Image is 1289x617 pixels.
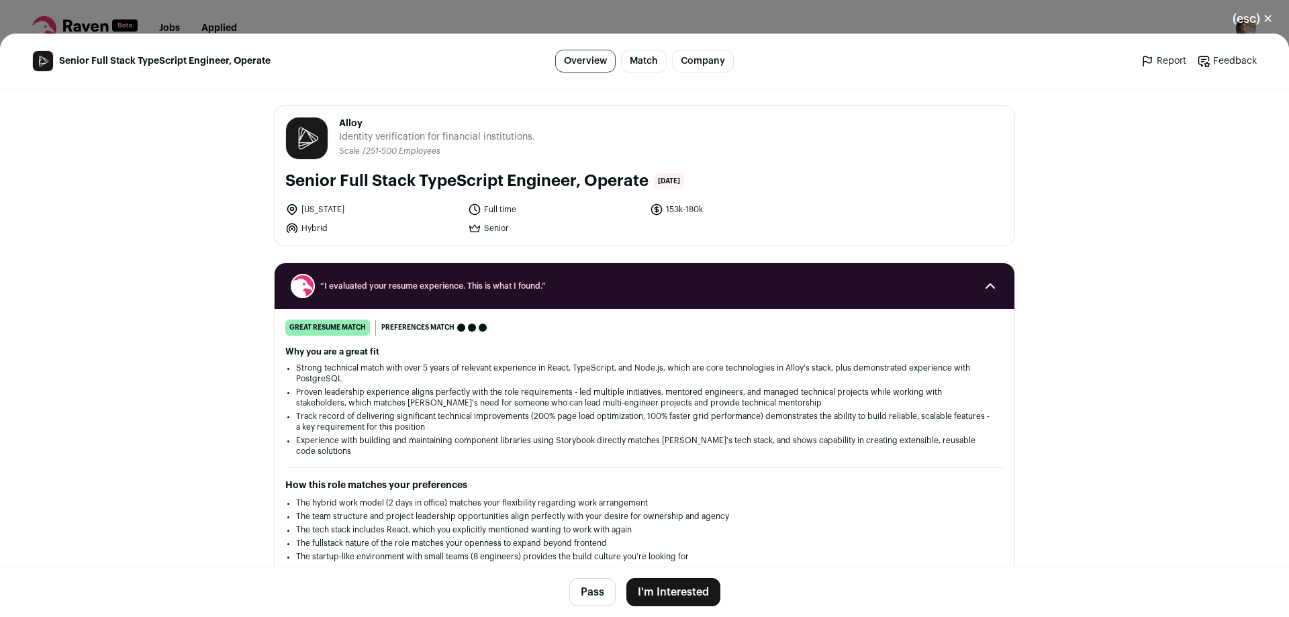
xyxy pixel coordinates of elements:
li: [US_STATE] [285,203,460,216]
li: The hybrid work model (2 days in office) matches your flexibility regarding work arrangement [296,497,993,508]
li: / [363,146,440,156]
li: Strong technical match with over 5 years of relevant experience in React, TypeScript, and Node.js... [296,363,993,384]
li: Experience with building and maintaining component libraries using Storybook directly matches [PE... [296,435,993,457]
li: The startup-like environment with small teams (8 engineers) provides the build culture you're loo... [296,551,993,562]
button: Close modal [1216,4,1289,34]
span: Alloy [339,117,535,130]
span: Preferences match [381,321,455,334]
h1: Senior Full Stack TypeScript Engineer, Operate [285,171,649,192]
li: The tech stack includes React, which you explicitly mentioned wanting to work with again [296,524,993,535]
div: great resume match [285,320,370,336]
a: Company [672,50,734,73]
img: d7722ef16e4bf543661a87cab42ed8f6f7dec1fe8d71afcc596382b4af0c6e4d.jpg [33,51,53,71]
li: Full time [468,203,642,216]
li: The team structure and project leadership opportunities align perfectly with your desire for owne... [296,511,993,522]
span: [DATE] [654,173,684,189]
span: “I evaluated your resume experience. This is what I found.” [320,281,969,291]
li: Proven leadership experience aligns perfectly with the role requirements - led multiple initiativ... [296,387,993,408]
span: Identity verification for financial institutions. [339,130,535,144]
button: Pass [569,578,616,606]
span: Senior Full Stack TypeScript Engineer, Operate [59,54,271,68]
a: Report [1141,54,1186,68]
h2: Why you are a great fit [285,346,1004,357]
img: d7722ef16e4bf543661a87cab42ed8f6f7dec1fe8d71afcc596382b4af0c6e4d.jpg [286,117,328,159]
li: Scale [339,146,363,156]
a: Match [621,50,667,73]
a: Feedback [1197,54,1257,68]
li: Senior [468,222,642,235]
button: I'm Interested [626,578,720,606]
li: 153k-180k [650,203,824,216]
span: 251-500 Employees [366,147,440,155]
li: Track record of delivering significant technical improvements (200% page load optimization, 100% ... [296,411,993,432]
a: Overview [555,50,616,73]
li: The fullstack nature of the role matches your openness to expand beyond frontend [296,538,993,549]
h2: How this role matches your preferences [285,479,1004,492]
li: Hybrid [285,222,460,235]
